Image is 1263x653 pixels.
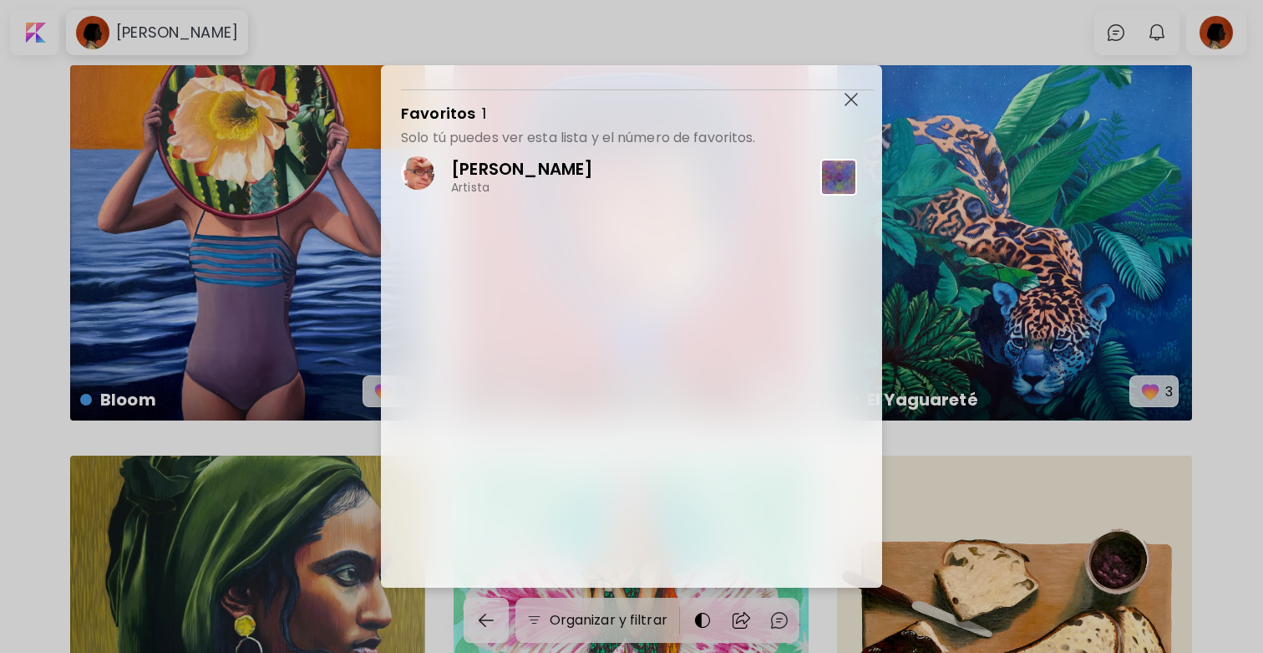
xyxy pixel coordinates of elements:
h4: 1 [482,104,486,129]
img: Close [845,93,858,106]
p: Artista [451,180,489,195]
button: Close [840,89,862,110]
h4: Solo tú puedes ver esta lista y el número de favoritos. [401,129,854,147]
h4: Favoritos [401,104,475,124]
img: 106677 [820,159,857,196]
p: [PERSON_NAME] [451,158,593,180]
a: [PERSON_NAME]Artista106677 [401,147,874,206]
